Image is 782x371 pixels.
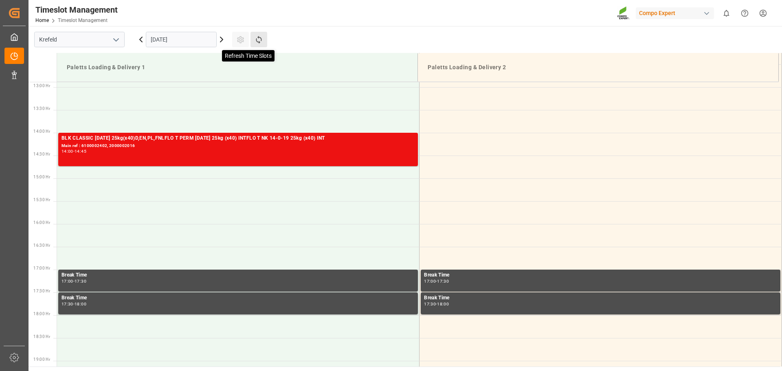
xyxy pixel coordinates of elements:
[33,334,50,339] span: 18:30 Hr
[636,5,717,21] button: Compo Expert
[424,60,772,75] div: Paletts Loading & Delivery 2
[75,149,86,153] div: 14:45
[436,279,437,283] div: -
[424,271,777,279] div: Break Time
[33,357,50,362] span: 19:00 Hr
[33,83,50,88] span: 13:00 Hr
[436,302,437,306] div: -
[73,149,75,153] div: -
[424,302,436,306] div: 17:30
[62,143,415,149] div: Main ref : 6100002402, 2000002016
[636,7,714,19] div: Compo Expert
[33,175,50,179] span: 15:00 Hr
[617,6,630,20] img: Screenshot%202023-09-29%20at%2010.02.21.png_1712312052.png
[75,279,86,283] div: 17:30
[33,106,50,111] span: 13:30 Hr
[146,32,217,47] input: DD.MM.YYYY
[62,294,415,302] div: Break Time
[437,279,449,283] div: 17:30
[34,32,125,47] input: Type to search/select
[73,279,75,283] div: -
[437,302,449,306] div: 18:00
[33,243,50,248] span: 16:30 Hr
[717,4,736,22] button: show 0 new notifications
[75,302,86,306] div: 18:00
[33,266,50,270] span: 17:00 Hr
[62,271,415,279] div: Break Time
[736,4,754,22] button: Help Center
[62,279,73,283] div: 17:00
[62,302,73,306] div: 17:30
[33,152,50,156] span: 14:30 Hr
[35,4,118,16] div: Timeslot Management
[33,198,50,202] span: 15:30 Hr
[33,129,50,134] span: 14:00 Hr
[33,289,50,293] span: 17:30 Hr
[110,33,122,46] button: open menu
[64,60,411,75] div: Paletts Loading & Delivery 1
[35,18,49,23] a: Home
[73,302,75,306] div: -
[424,279,436,283] div: 17:00
[62,134,415,143] div: BLK CLASSIC [DATE] 25kg(x40)D,EN,PL,FNLFLO T PERM [DATE] 25kg (x40) INTFLO T NK 14-0-19 25kg (x40...
[33,220,50,225] span: 16:00 Hr
[424,294,777,302] div: Break Time
[33,312,50,316] span: 18:00 Hr
[62,149,73,153] div: 14:00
